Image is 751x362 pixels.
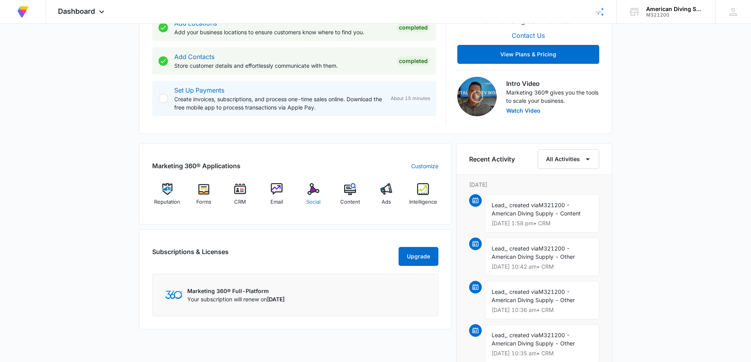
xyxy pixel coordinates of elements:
h6: Recent Activity [469,154,515,164]
p: [DATE] 10:36 am • CRM [492,307,593,313]
span: Lead, [492,202,506,208]
span: Forms [196,198,211,206]
p: [DATE] 1:58 pm • CRM [492,221,593,226]
span: Dashboard [58,7,95,15]
span: About 15 minutes [391,95,430,102]
span: , created via [506,245,539,252]
span: Social [306,198,321,206]
button: All Activities [538,149,599,169]
span: Lead, [492,245,506,252]
h3: Intro Video [506,79,599,88]
a: Intelligence [408,183,438,212]
button: Contact Us [504,26,553,45]
span: Email [270,198,283,206]
span: , created via [506,288,539,295]
div: Completed [397,23,430,32]
span: Intelligence [409,198,437,206]
a: Forms [188,183,219,212]
a: Content [335,183,365,212]
p: Marketing 360® gives you the tools to scale your business. [506,88,599,105]
p: Store customer details and effortlessly communicate with them. [174,61,390,70]
a: Set Up Payments [174,86,224,94]
div: account name [646,6,704,12]
h2: Marketing 360® Applications [152,161,240,171]
p: [DATE] 10:35 am • CRM [492,351,593,356]
span: Reputation [154,198,180,206]
span: Ads [382,198,391,206]
p: [DATE] [469,180,599,189]
button: Watch Video [506,108,540,113]
span: [DATE] [267,296,285,303]
p: [DATE] 10:42 am • CRM [492,264,593,269]
img: Intro Video [457,77,497,116]
img: Marketing 360 Logo [165,291,183,299]
h2: Subscriptions & Licenses [152,247,229,263]
span: , created via [506,332,539,338]
p: Create invoices, subscriptions, and process one-time sales online. Download the free mobile app t... [174,95,384,111]
button: View Plans & Pricing [457,45,599,64]
span: CRM [234,198,246,206]
a: Add Contacts [174,53,214,61]
span: , created via [506,202,539,208]
button: Upgrade [399,247,438,266]
p: Marketing 360® Full-Platform [187,287,285,295]
a: Ads [371,183,402,212]
a: Email [262,183,292,212]
a: Customize [411,162,438,170]
p: Add your business locations to ensure customers know where to find you. [174,28,390,36]
img: Volusion [16,5,30,19]
div: Completed [397,56,430,66]
p: Your subscription will renew on [187,295,285,303]
a: Reputation [152,183,183,212]
span: Lead, [492,332,506,338]
div: account id [646,12,704,18]
a: CRM [225,183,255,212]
span: Content [340,198,360,206]
a: Social [298,183,329,212]
span: Lead, [492,288,506,295]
